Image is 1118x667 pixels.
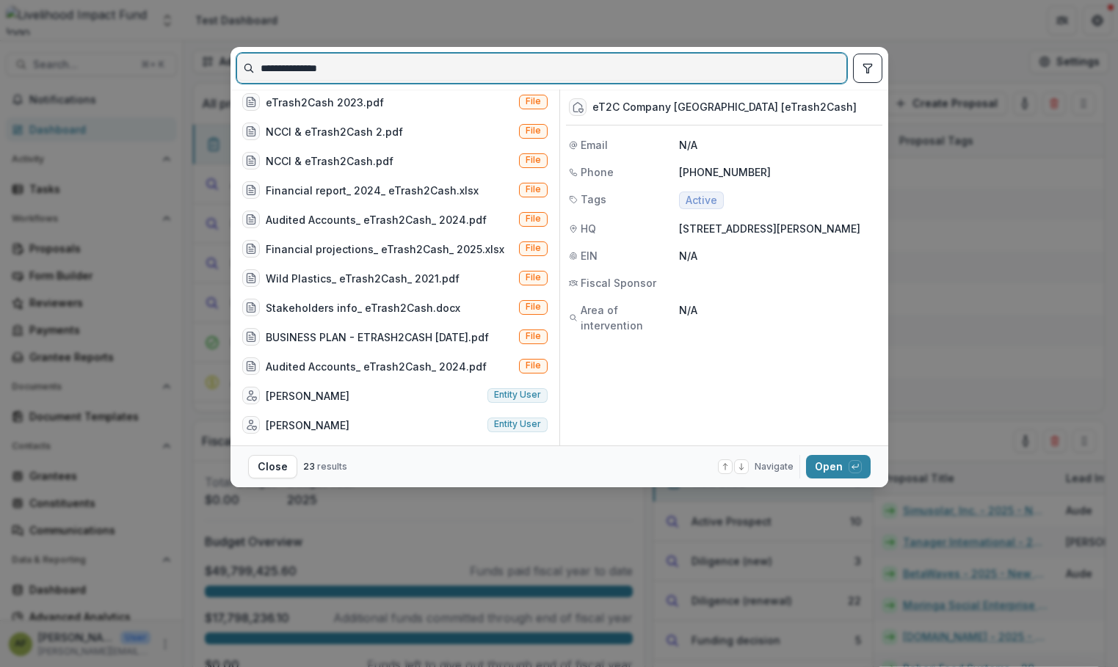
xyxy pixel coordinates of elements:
div: Audited Accounts_ eTrash2Cash_ 2024.pdf [266,212,487,227]
span: Entity user [494,419,541,429]
span: results [317,461,347,472]
p: N/A [679,302,879,318]
span: 23 [303,461,315,472]
div: Wild Plastics_ eTrash2Cash_ 2021.pdf [266,271,460,286]
div: eT2C Company [GEOGRAPHIC_DATA] [eTrash2Cash] [592,101,857,114]
span: Active [686,194,717,207]
div: [PERSON_NAME] [266,388,349,404]
div: Audited Accounts_ eTrash2Cash_ 2024.pdf [266,359,487,374]
p: N/A [679,137,879,153]
span: Navigate [755,460,794,473]
span: File [526,331,541,341]
p: [STREET_ADDRESS][PERSON_NAME] [679,221,879,236]
div: NCCI & eTrash2Cash.pdf [266,153,393,169]
div: Financial report_ 2024_ eTrash2Cash.xlsx [266,183,479,198]
span: File [526,184,541,194]
div: eTrash2Cash 2023.pdf [266,95,384,110]
div: Stakeholders info_ eTrash2Cash.docx [266,300,460,316]
div: NCCI & eTrash2Cash 2.pdf [266,124,403,139]
span: File [526,272,541,283]
div: BUSINESS PLAN - ETRASH2CASH [DATE].pdf [266,329,489,345]
span: Email [581,137,608,153]
span: File [526,125,541,136]
div: Financial projections_ eTrash2Cash_ 2025.xlsx [266,241,504,257]
span: Entity user [494,390,541,400]
button: Close [248,455,297,478]
span: File [526,302,541,312]
span: Tags [581,192,606,207]
button: toggle filters [853,54,882,83]
span: File [526,155,541,165]
div: [PERSON_NAME] [266,418,349,433]
p: [PHONE_NUMBER] [679,164,879,180]
p: N/A [679,248,879,263]
span: Area of intervention [581,302,679,333]
span: File [526,214,541,224]
span: Phone [581,164,614,180]
span: HQ [581,221,596,236]
span: File [526,96,541,106]
button: Open [806,455,871,478]
span: Fiscal Sponsor [581,275,656,291]
span: File [526,243,541,253]
span: File [526,360,541,371]
span: EIN [581,248,598,263]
